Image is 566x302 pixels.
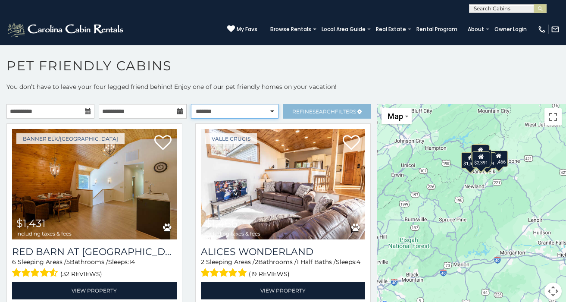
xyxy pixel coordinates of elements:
[249,268,290,280] span: (19 reviews)
[544,283,562,300] button: Map camera controls
[205,217,238,230] span: $1,466
[463,23,488,35] a: About
[382,108,412,124] button: Change map style
[201,282,366,299] a: View Property
[16,217,46,230] span: $1,431
[12,129,177,239] img: Red Barn at Tiffanys Estate
[201,129,366,239] img: Alices Wonderland
[154,134,172,152] a: Add to favorites
[201,246,366,258] a: Alices Wonderland
[237,25,257,33] span: My Favs
[12,129,177,239] a: Red Barn at Tiffanys Estate $1,431 including taxes & fees
[266,23,316,35] a: Browse Rentals
[66,258,70,266] span: 5
[201,258,204,266] span: 2
[201,258,366,280] div: Sleeping Areas / Bathrooms / Sleeps:
[472,144,487,160] div: $881
[129,258,135,266] span: 14
[461,152,479,169] div: $1,431
[490,151,508,167] div: $1,466
[490,23,531,35] a: Owner Login
[255,258,258,266] span: 2
[205,133,257,144] a: Valle Crucis
[356,258,360,266] span: 4
[16,231,72,236] span: including taxes & fees
[201,129,366,239] a: Alices Wonderland $1,466 including taxes & fees
[538,25,546,34] img: phone-regular-white.png
[12,282,177,299] a: View Property
[205,231,260,236] span: including taxes & fees
[472,151,490,168] div: $2,391
[297,258,336,266] span: 1 Half Baths /
[544,108,562,126] button: Toggle fullscreen view
[471,145,489,161] div: $1,538
[388,112,403,121] span: Map
[343,134,360,152] a: Add to favorites
[551,25,560,34] img: mail-regular-white.png
[12,246,177,258] h3: Red Barn at Tiffanys Estate
[283,104,371,119] a: RefineSearchFilters
[412,23,462,35] a: Rental Program
[60,268,102,280] span: (32 reviews)
[292,108,356,115] span: Refine Filters
[313,108,335,115] span: Search
[6,21,126,38] img: White-1-2.png
[227,25,257,34] a: My Favs
[16,133,125,144] a: Banner Elk/[GEOGRAPHIC_DATA]
[12,258,16,266] span: 6
[12,246,177,258] a: Red Barn at [GEOGRAPHIC_DATA]
[372,23,410,35] a: Real Estate
[12,258,177,280] div: Sleeping Areas / Bathrooms / Sleeps:
[317,23,370,35] a: Local Area Guide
